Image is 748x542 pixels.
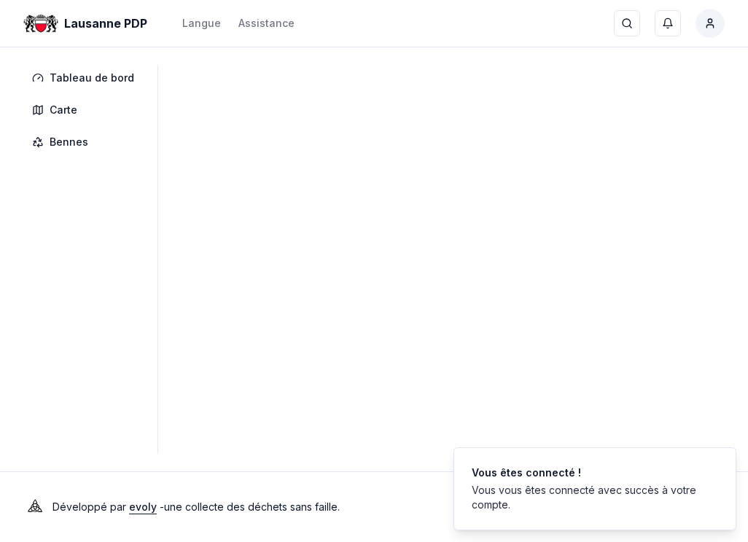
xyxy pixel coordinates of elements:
a: Carte [23,97,149,123]
img: Evoly Logo [23,495,47,519]
div: Vous êtes connecté ! [472,466,712,480]
p: Développé par - une collecte des déchets sans faille . [52,497,340,517]
div: Vous vous êtes connecté avec succès à votre compte. [472,483,712,512]
a: evoly [129,500,157,513]
span: Lausanne PDP [64,15,147,32]
span: Carte [50,103,77,117]
span: Tableau de bord [50,71,134,85]
a: Assistance [238,15,295,32]
a: Bennes [23,129,149,155]
button: Langue [182,15,221,32]
div: Langue [182,16,221,31]
a: Lausanne PDP [23,15,153,32]
a: Tableau de bord [23,65,149,91]
img: Lausanne PDP Logo [23,6,58,41]
span: Bennes [50,135,88,149]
